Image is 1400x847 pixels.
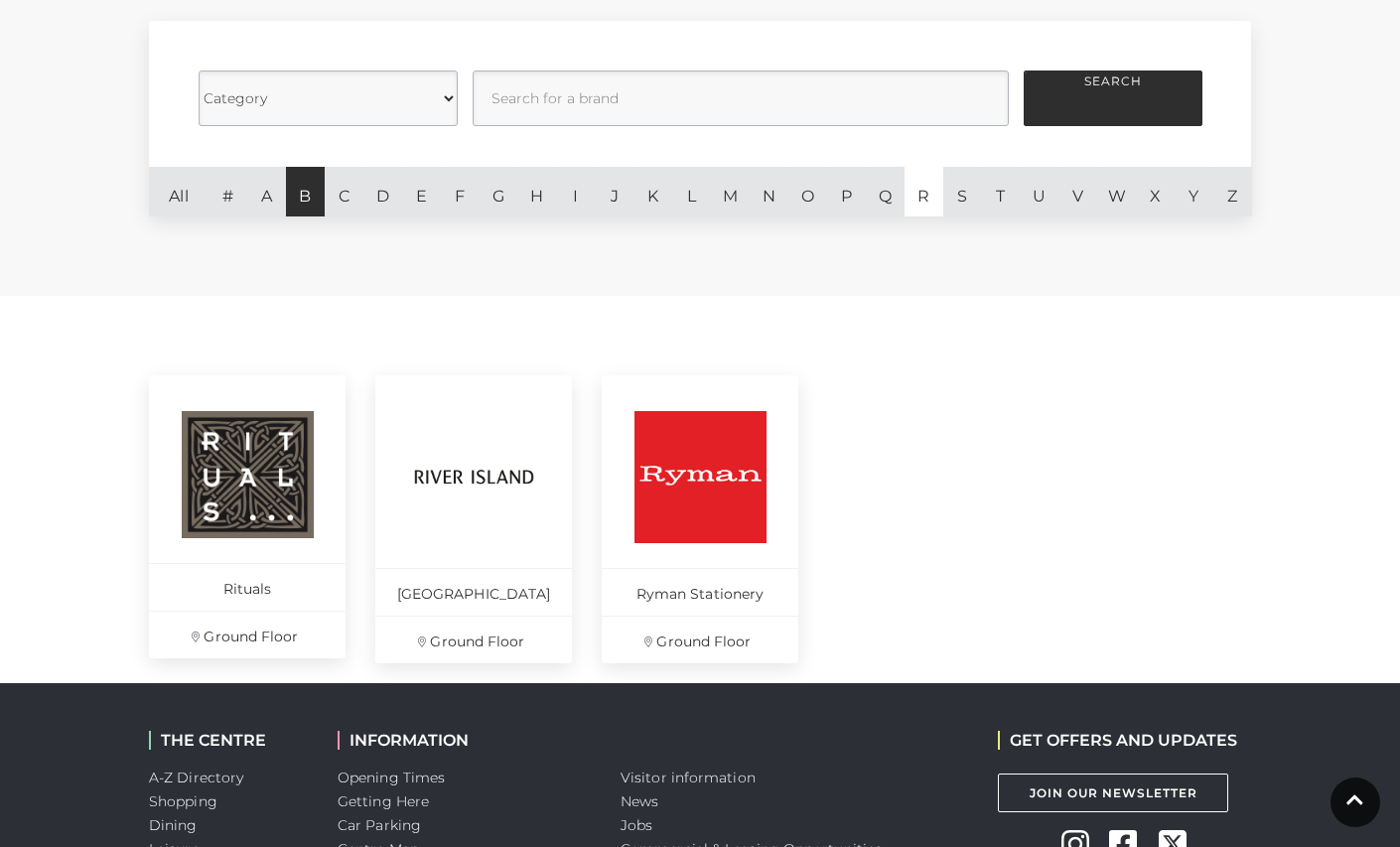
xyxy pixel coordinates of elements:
[633,167,672,216] a: K
[149,375,346,658] a: Rituals Ground Floor
[1136,167,1175,216] a: X
[517,167,556,216] a: H
[149,563,346,611] p: Rituals
[247,167,286,216] a: A
[325,167,363,216] a: C
[788,167,827,216] a: O
[595,167,633,216] a: J
[672,167,711,216] a: L
[338,816,421,834] a: Car Parking
[750,167,788,216] a: N
[479,167,517,216] a: G
[338,769,445,786] a: Opening Times
[827,167,866,216] a: P
[363,167,402,216] a: D
[149,167,209,216] a: All
[905,167,943,216] a: R
[981,167,1020,216] a: T
[402,167,441,216] a: E
[998,731,1237,750] h2: GET OFFERS AND UPDATES
[1097,167,1136,216] a: W
[556,167,595,216] a: I
[866,167,905,216] a: Q
[149,769,243,786] a: A-Z Directory
[602,616,798,663] p: Ground Floor
[711,167,750,216] a: M
[473,71,1009,126] input: Search for a brand
[441,167,480,216] a: F
[1175,167,1213,216] a: Y
[338,731,591,750] h2: INFORMATION
[1024,71,1202,126] button: Search
[621,816,652,834] a: Jobs
[375,616,572,663] p: Ground Floor
[621,769,756,786] a: Visitor information
[149,731,308,750] h2: THE CENTRE
[1058,167,1097,216] a: V
[149,611,346,658] p: Ground Floor
[149,792,217,810] a: Shopping
[1020,167,1058,216] a: U
[1213,167,1252,216] a: Z
[602,568,798,616] p: Ryman Stationery
[375,568,572,616] p: [GEOGRAPHIC_DATA]
[621,792,658,810] a: News
[286,167,325,216] a: B
[602,375,798,663] a: Ryman Stationery Ground Floor
[209,167,247,216] a: #
[149,816,198,834] a: Dining
[338,792,429,810] a: Getting Here
[998,774,1228,812] a: Join Our Newsletter
[943,167,982,216] a: S
[375,375,572,663] a: [GEOGRAPHIC_DATA] Ground Floor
